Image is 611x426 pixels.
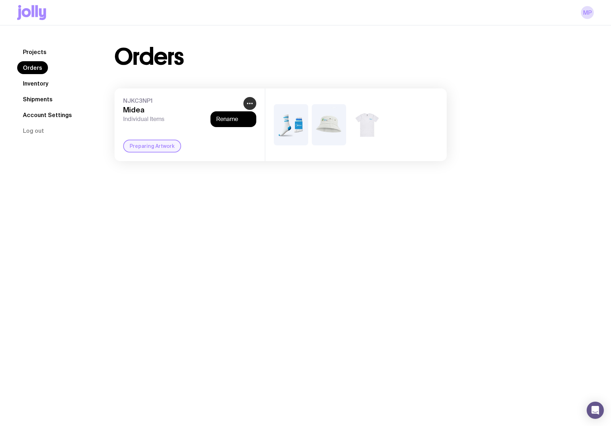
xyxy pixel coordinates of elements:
[587,402,604,419] div: Open Intercom Messenger
[17,124,50,137] button: Log out
[123,116,241,123] span: Individual Items
[123,106,241,114] h3: Midea
[581,6,594,19] a: MP
[216,116,251,123] button: Rename
[17,77,54,90] a: Inventory
[17,93,58,106] a: Shipments
[17,45,52,58] a: Projects
[115,45,184,68] h1: Orders
[17,108,78,121] a: Account Settings
[123,97,241,104] span: NJKC3NP1
[123,140,181,153] div: Preparing Artwork
[17,61,48,74] a: Orders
